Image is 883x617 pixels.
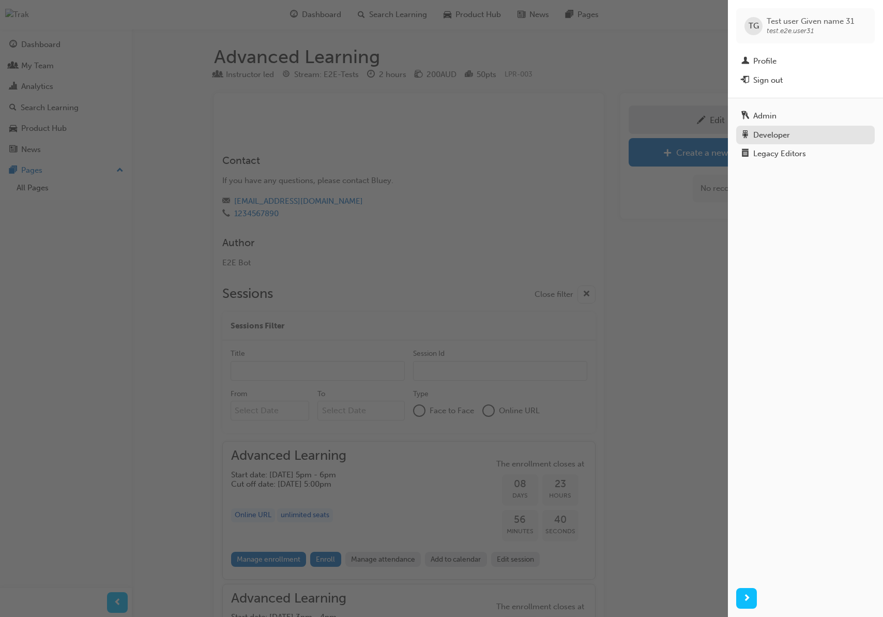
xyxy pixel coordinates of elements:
div: Developer [753,129,790,141]
a: Admin [736,107,875,126]
span: man-icon [741,57,749,66]
div: Sign out [753,74,783,86]
a: Profile [736,52,875,71]
div: Legacy Editors [753,148,806,160]
span: exit-icon [741,76,749,85]
span: test.e2e.user31 [767,26,814,35]
span: next-icon [743,592,751,605]
div: Profile [753,55,777,67]
span: robot-icon [741,131,749,140]
div: Admin [753,110,777,122]
span: Test user Given name 31 [767,17,854,26]
a: Legacy Editors [736,144,875,163]
a: Developer [736,126,875,145]
span: keys-icon [741,112,749,121]
button: Sign out [736,71,875,90]
span: TG [749,20,759,32]
span: notepad-icon [741,149,749,159]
